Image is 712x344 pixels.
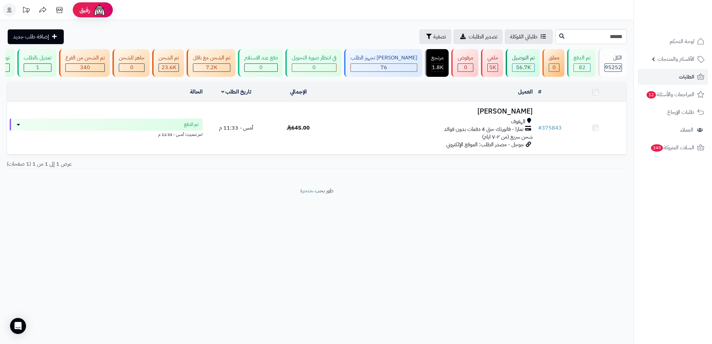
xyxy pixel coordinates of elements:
[159,64,179,71] div: 23627
[679,72,694,81] span: الطلبات
[538,124,542,132] span: #
[480,49,504,77] a: ملغي 5K
[638,104,708,120] a: طلبات الإرجاع
[292,64,336,71] div: 0
[79,6,90,14] span: رفيق
[185,49,237,77] a: تم الشحن مع ناقل 7.2K
[647,91,656,99] span: 12
[432,63,443,71] span: 1.8K
[510,33,537,41] span: طلباتي المُوكلة
[184,121,199,128] span: تم الدفع
[538,88,541,96] a: #
[469,33,497,41] span: تصدير الطلبات
[667,15,706,29] img: logo-2.png
[36,63,39,71] span: 1
[292,54,336,62] div: في انتظار صورة التحويل
[670,37,694,46] span: لوحة التحكم
[2,160,317,168] div: عرض 1 إلى 1 من 1 (1 صفحات)
[80,63,90,71] span: 340
[453,29,503,44] a: تصدير الطلبات
[552,63,556,71] span: 0
[516,63,531,71] span: 56.7K
[10,131,203,138] div: اخر تحديث: أمس - 11:33 م
[8,29,64,44] a: إضافة طلب جديد
[111,49,151,77] a: جاهز للشحن 0
[597,49,628,77] a: الكل95252
[419,29,451,44] button: تصفية
[650,143,694,152] span: السلات المتروكة
[646,90,694,99] span: المراجعات والأسئلة
[219,124,253,132] span: أمس - 11:33 م
[350,54,417,62] div: [PERSON_NAME] تجهيز الطلب
[119,54,145,62] div: جاهز للشحن
[512,64,534,71] div: 56703
[221,88,252,96] a: تاريخ الطلب
[487,54,498,62] div: ملغي
[343,49,424,77] a: [PERSON_NAME] تجهيز الطلب 76
[518,88,533,96] a: العميل
[193,64,230,71] div: 7223
[162,63,176,71] span: 23.6K
[450,49,480,77] a: مرفوض 0
[549,54,559,62] div: معلق
[638,87,708,103] a: المراجعات والأسئلة12
[579,63,585,71] span: 82
[190,88,203,96] a: الحالة
[566,49,597,77] a: تم الدفع 82
[505,29,553,44] a: طلباتي المُوكلة
[605,63,622,71] span: 95252
[424,49,450,77] a: مرتجع 1.8K
[237,49,284,77] a: دفع عند الاستلام 0
[488,64,498,71] div: 4977
[65,54,105,62] div: تم الشحن من الفرع
[541,49,566,77] a: معلق 0
[159,54,179,62] div: تم الشحن
[444,126,523,133] span: تمارا - فاتورتك حتى 4 دفعات بدون فوائد
[446,141,524,149] span: جوجل - مصدر الطلب: الموقع الإلكتروني
[482,133,533,141] span: شحن سريع (من ٢-٧ ايام)
[658,54,694,64] span: الأقسام والمنتجات
[432,64,443,71] div: 1813
[151,49,185,77] a: تم الشحن 23.6K
[638,140,708,156] a: السلات المتروكة349
[245,64,277,71] div: 0
[458,64,473,71] div: 0
[332,108,533,115] h3: [PERSON_NAME]
[18,3,34,18] a: تحديثات المنصة
[464,63,467,71] span: 0
[680,125,693,135] span: العملاء
[193,54,230,62] div: تم الشحن مع ناقل
[574,64,590,71] div: 82
[573,54,590,62] div: تم الدفع
[512,54,535,62] div: تم التوصيل
[458,54,473,62] div: مرفوض
[605,54,622,62] div: الكل
[24,54,51,62] div: تعديل بالطلب
[511,118,525,126] span: الهفوف
[549,64,559,71] div: 0
[13,33,49,41] span: إضافة طلب جديد
[638,69,708,85] a: الطلبات
[130,63,134,71] span: 0
[16,49,58,77] a: تعديل بالطلب 1
[667,108,694,117] span: طلبات الإرجاع
[381,63,387,71] span: 76
[119,64,144,71] div: 0
[259,63,263,71] span: 0
[206,63,217,71] span: 7.2K
[351,64,417,71] div: 76
[638,33,708,49] a: لوحة التحكم
[10,318,26,334] div: Open Intercom Messenger
[287,124,310,132] span: 645.00
[312,63,316,71] span: 0
[284,49,343,77] a: في انتظار صورة التحويل 0
[24,64,51,71] div: 1
[93,3,106,17] img: ai-face.png
[504,49,541,77] a: تم التوصيل 56.7K
[58,49,111,77] a: تم الشحن من الفرع 340
[433,33,446,41] span: تصفية
[538,124,562,132] a: #375843
[431,54,444,62] div: مرتجع
[300,187,312,195] a: متجرة
[638,122,708,138] a: العملاء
